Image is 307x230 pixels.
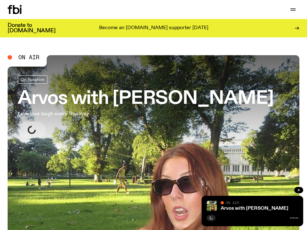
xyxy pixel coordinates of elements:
a: On Rotation [18,75,47,84]
span: On Air [226,201,239,205]
p: Become an [DOMAIN_NAME] supporter [DATE] [99,25,208,31]
span: On Air [18,54,39,60]
p: Love love laugh every Thursyay [18,110,180,118]
h3: Donate to [DOMAIN_NAME] [8,23,56,34]
span: On Rotation [21,77,44,82]
a: Arvos with [PERSON_NAME] [221,206,288,211]
h3: Arvos with [PERSON_NAME] [18,90,274,108]
img: Lizzie Bowles is sitting in a bright green field of grass, with dark sunglasses and a black top. ... [207,201,217,211]
a: Arvos with [PERSON_NAME]Love love laugh every Thursyay [18,75,274,138]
